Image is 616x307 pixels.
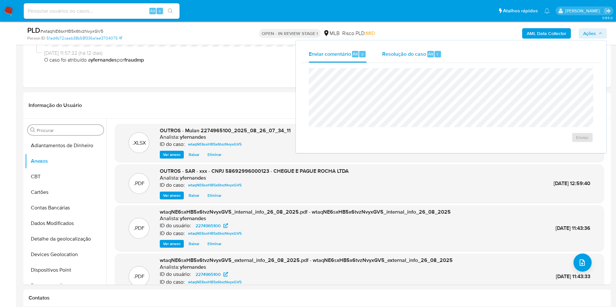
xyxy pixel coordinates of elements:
button: Ver anexo [160,240,184,248]
p: ID do caso: [160,141,185,148]
a: 2274965100 [192,222,232,230]
span: Risco PLD: [342,30,375,37]
button: Adiantamentos de Dinheiro [25,138,106,153]
button: Procurar [30,127,35,133]
button: Anexos [25,153,106,169]
input: Pesquise usuários ou casos... [24,7,180,15]
p: ID do caso: [160,279,185,285]
a: 2274965100 [192,270,232,278]
button: AML Data Collector [522,28,571,39]
span: [DATE] 11:57:32 (há 12 dias) [44,50,595,57]
span: Alt [428,51,433,57]
span: Ver anexo [163,192,181,199]
p: .PDF [134,225,145,232]
span: wtaqNE6sxHB5x6tvzNvyxGV5 [188,181,242,189]
span: wtaqNE6sxHB5x6tvzNvyxGV5 [188,140,242,148]
p: ID do usuário: [160,271,191,277]
span: Eliminar [207,151,221,158]
button: CBT [25,169,106,184]
span: [DATE] 11:43:33 [556,273,590,280]
button: Ações [579,28,607,39]
button: Devices Geolocation [25,247,106,262]
button: Cartões [25,184,106,200]
span: Baixar [189,241,199,247]
button: Baixar [185,151,203,159]
p: OPEN - IN REVIEW STAGE I [259,29,321,38]
button: upload-file [573,254,592,272]
b: AML Data Collector [527,28,566,39]
p: .XLSX [132,139,146,147]
div: MLB [323,30,340,37]
h6: yfernandes [180,264,206,270]
b: Person ID [27,35,45,41]
span: MID [366,30,375,37]
span: 2274965100 [195,222,221,230]
span: wtaqNE6sxHB5x6tvzNvyxGV5_internal_info_26_08_2025.pdf - wtaqNE6sxHB5x6tvzNvyxGV5_internal_info_26... [160,208,451,216]
p: Analista: [160,134,179,140]
span: Ações [583,28,596,39]
span: Eliminar [207,241,221,247]
h6: yfernandes [180,134,206,140]
h6: yfernandes [180,175,206,181]
button: Documentação [25,278,106,293]
button: Dados Modificados [25,216,106,231]
span: Baixar [189,192,199,199]
p: yngrid.fernandes@mercadolivre.com [565,8,602,14]
h6: yfernandes [180,215,206,222]
a: 51ad4b72caab38b58f336a1ae3704075 [46,35,122,41]
p: Analista: [160,215,179,222]
b: PLD [27,25,40,35]
span: [DATE] 11:43:36 [556,224,590,232]
p: .PDF [134,180,145,187]
span: Alt [353,51,358,57]
span: Alt [150,8,155,14]
p: Analista: [160,264,179,270]
a: wtaqNE6sxHB5x6tvzNvyxGV5 [185,278,244,286]
span: OUTROS - SAR - xxx - CNPJ 58692996000123 - CHEGUE E PAGUE ROCHA LTDA [160,167,349,175]
span: wtaqNE6sxHB5x6tvzNvyxGV5 [188,278,242,286]
span: wtaqNE6sxHB5x6tvzNvyxGV5 [188,230,242,237]
span: wtaqNE6sxHB5x6tvzNvyxGV5_external_info_26_08_2025.pdf - wtaqNE6sxHB5x6tvzNvyxGV5_external_info_26... [160,256,453,264]
span: OUTROS - Mulan 2274965100_2025_08_26_07_34_11 [160,127,291,134]
button: search-icon [164,6,177,16]
a: wtaqNE6sxHB5x6tvzNvyxGV5 [185,140,244,148]
span: Resolução do caso [382,50,426,57]
a: Notificações [544,8,550,14]
span: Eliminar [207,192,221,199]
button: Eliminar [204,240,225,248]
button: Baixar [185,192,203,199]
span: c [361,51,363,57]
h1: Contatos [29,295,606,301]
span: O caso foi atribuído a por [44,56,595,64]
span: r [437,51,438,57]
p: ID do usuário: [160,222,191,229]
span: 3.155.0 [602,15,613,20]
button: Eliminar [204,151,225,159]
button: Dispositivos Point [25,262,106,278]
button: Ver anexo [160,151,184,159]
button: Eliminar [204,192,225,199]
b: fraudmp [124,56,144,64]
button: Ver anexo [160,192,184,199]
span: s [159,8,161,14]
span: Atalhos rápidos [503,7,538,14]
a: wtaqNE6sxHB5x6tvzNvyxGV5 [185,230,244,237]
span: Baixar [189,151,199,158]
button: Baixar [185,240,203,248]
span: [DATE] 12:59:40 [554,180,590,187]
p: ID do caso: [160,230,185,237]
span: Enviar comentário [309,50,351,57]
p: .PDF [134,273,145,280]
a: wtaqNE6sxHB5x6tvzNvyxGV5 [185,181,244,189]
span: Ver anexo [163,241,181,247]
span: Ver anexo [163,151,181,158]
span: # wtaqNE6sxHB5x6tvzNvyxGV5 [40,28,103,34]
b: yfernandes [91,56,117,64]
a: Sair [604,7,611,14]
p: Analista: [160,175,179,181]
button: Detalhe da geolocalização [25,231,106,247]
h1: Informação do Usuário [29,102,82,109]
span: 2274965100 [195,270,221,278]
button: Contas Bancárias [25,200,106,216]
p: ID do caso: [160,182,185,188]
